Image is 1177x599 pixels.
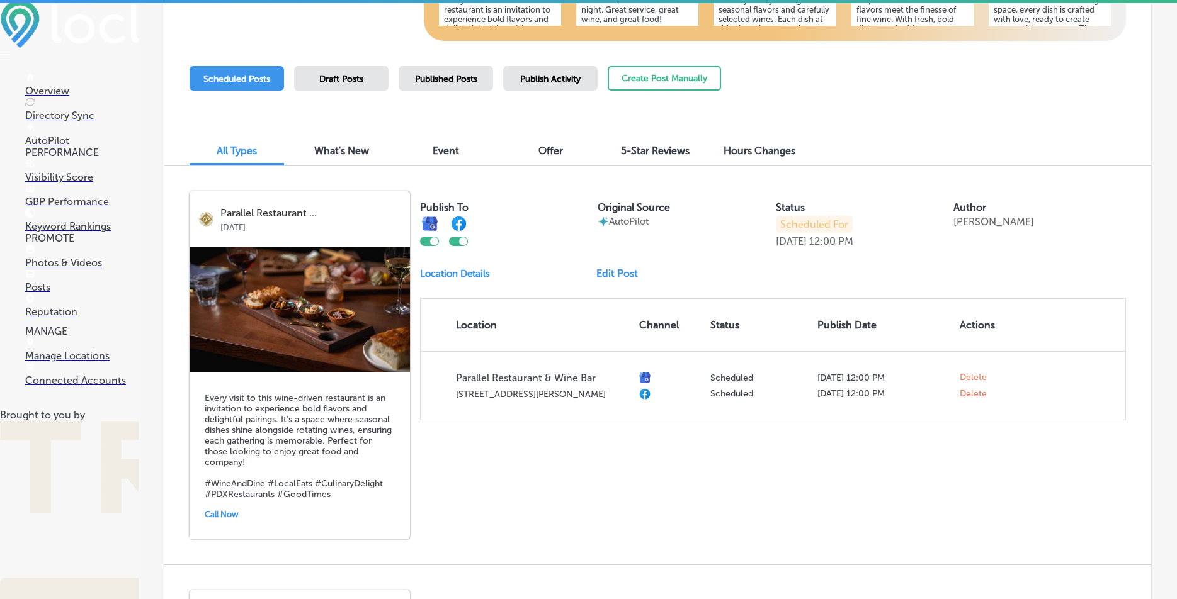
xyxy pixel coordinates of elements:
a: Connected Accounts [25,362,139,386]
p: PROMOTE [25,232,139,244]
p: Connected Accounts [25,374,139,386]
a: Overview [25,73,139,97]
p: Visibility Score [25,171,139,183]
p: 12:00 PM [809,235,853,247]
span: Offer [538,145,563,157]
span: Scheduled Posts [203,74,270,84]
p: MANAGE [25,325,139,337]
img: logo [198,211,214,227]
span: Published Posts [415,74,477,84]
span: 5-Star Reviews [621,145,690,157]
p: [DATE] [776,235,807,247]
img: 1753395641fe85496a-83ba-4b8a-aa0f-e9b54c7cfaa0_2024-07-30.jpg [190,247,410,372]
a: GBP Performance [25,184,139,208]
p: Parallel Restaurant ... [220,208,401,219]
span: Event [433,145,459,157]
p: Scheduled [710,372,807,383]
a: Posts [25,269,139,293]
label: Original Source [598,201,670,213]
th: Actions [955,299,1011,351]
h5: Every visit to this wine-driven restaurant is an invitation to experience bold flavors and deligh... [205,393,395,500]
th: Status [705,299,812,351]
label: Author [953,201,986,213]
p: Parallel Restaurant & Wine Bar [456,372,629,384]
button: Create Post Manually [608,66,721,91]
a: Keyword Rankings [25,208,139,232]
th: Channel [634,299,705,351]
p: AutoPilot [25,135,139,147]
p: [STREET_ADDRESS][PERSON_NAME] [456,389,629,400]
p: Overview [25,85,139,97]
span: Hours Changes [724,145,795,157]
p: Location Details [420,268,490,279]
label: Status [776,201,805,213]
p: AutoPilot [609,216,649,227]
p: [DATE] 12:00 PM [817,388,950,399]
p: [DATE] 12:00 PM [817,372,950,383]
p: Posts [25,281,139,293]
p: Keyword Rankings [25,220,139,232]
p: Scheduled For [776,216,853,233]
img: autopilot-icon [598,216,609,227]
a: Directory Sync [25,98,139,121]
span: Publish Activity [520,74,581,84]
p: [PERSON_NAME] [953,216,1034,228]
label: Publish To [420,201,469,213]
p: PERFORMANCE [25,147,139,159]
a: Reputation [25,294,139,318]
p: [DATE] [220,219,401,232]
span: Draft Posts [319,74,363,84]
a: AutoPilot [25,123,139,147]
th: Publish Date [812,299,955,351]
p: Directory Sync [25,109,139,121]
span: All Types [217,145,257,157]
p: Reputation [25,306,139,318]
a: Photos & Videos [25,245,139,269]
th: Location [421,299,634,351]
a: Edit Post [596,267,648,279]
span: Delete [960,372,987,383]
p: GBP Performance [25,196,139,208]
p: Manage Locations [25,350,139,362]
a: Manage Locations [25,338,139,362]
span: What's New [314,145,369,157]
a: Visibility Score [25,159,139,183]
span: Delete [960,388,987,400]
p: Scheduled [710,388,807,399]
p: Photos & Videos [25,257,139,269]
